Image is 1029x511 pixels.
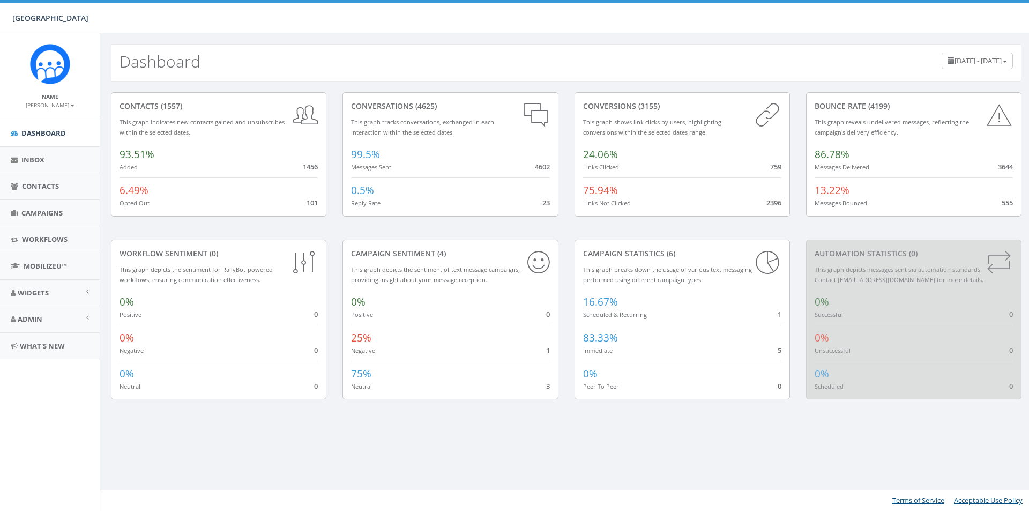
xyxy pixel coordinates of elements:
[583,295,618,309] span: 16.67%
[770,162,781,172] span: 759
[583,163,619,171] small: Links Clicked
[120,295,134,309] span: 0%
[413,101,437,111] span: (4625)
[22,181,59,191] span: Contacts
[314,381,318,391] span: 0
[907,248,918,258] span: (0)
[21,155,44,165] span: Inbox
[546,381,550,391] span: 3
[998,162,1013,172] span: 3644
[815,367,829,381] span: 0%
[815,310,843,319] small: Successful
[120,53,200,70] h2: Dashboard
[18,288,49,298] span: Widgets
[351,265,520,284] small: This graph depicts the sentiment of text message campaigns, providing insight about your message ...
[665,248,675,258] span: (6)
[351,118,494,136] small: This graph tracks conversations, exchanged in each interaction within the selected dates.
[546,309,550,319] span: 0
[815,331,829,345] span: 0%
[815,346,851,354] small: Unsuccessful
[120,331,134,345] span: 0%
[815,101,1013,112] div: Bounce Rate
[24,261,67,271] span: MobilizeU™
[583,118,721,136] small: This graph shows link clicks by users, highlighting conversions within the selected dates range.
[26,100,74,109] a: [PERSON_NAME]
[351,367,371,381] span: 75%
[351,147,380,161] span: 99.5%
[42,93,58,100] small: Name
[120,265,273,284] small: This graph depicts the sentiment for RallyBot-powered workflows, ensuring communication effective...
[351,310,373,319] small: Positive
[815,382,844,390] small: Scheduled
[120,248,318,259] div: Workflow Sentiment
[120,382,140,390] small: Neutral
[778,345,781,355] span: 5
[21,208,63,218] span: Campaigns
[351,248,549,259] div: Campaign Sentiment
[892,495,944,505] a: Terms of Service
[778,309,781,319] span: 1
[120,163,138,171] small: Added
[955,56,1002,65] span: [DATE] - [DATE]
[351,101,549,112] div: conversations
[120,367,134,381] span: 0%
[815,295,829,309] span: 0%
[1009,309,1013,319] span: 0
[22,234,68,244] span: Workflows
[583,331,618,345] span: 83.33%
[535,162,550,172] span: 4602
[12,13,88,23] span: [GEOGRAPHIC_DATA]
[120,147,154,161] span: 93.51%
[583,147,618,161] span: 24.06%
[546,345,550,355] span: 1
[954,495,1023,505] a: Acceptable Use Policy
[435,248,446,258] span: (4)
[351,183,374,197] span: 0.5%
[30,44,70,84] img: Rally_Corp_Icon.png
[120,118,285,136] small: This graph indicates new contacts gained and unsubscribes within the selected dates.
[1009,345,1013,355] span: 0
[307,198,318,208] span: 101
[583,199,631,207] small: Links Not Clicked
[120,101,318,112] div: contacts
[815,265,983,284] small: This graph depicts messages sent via automation standards. Contact [EMAIL_ADDRESS][DOMAIN_NAME] f...
[20,341,65,351] span: What's New
[778,381,781,391] span: 0
[314,309,318,319] span: 0
[26,101,74,109] small: [PERSON_NAME]
[815,147,849,161] span: 86.78%
[583,248,781,259] div: Campaign Statistics
[1009,381,1013,391] span: 0
[120,183,148,197] span: 6.49%
[120,310,141,319] small: Positive
[583,346,613,354] small: Immediate
[815,199,867,207] small: Messages Bounced
[542,198,550,208] span: 23
[351,295,366,309] span: 0%
[303,162,318,172] span: 1456
[815,163,869,171] small: Messages Delivered
[815,183,849,197] span: 13.22%
[207,248,218,258] span: (0)
[583,382,619,390] small: Peer To Peer
[18,314,42,324] span: Admin
[583,183,618,197] span: 75.94%
[583,265,752,284] small: This graph breaks down the usage of various text messaging performed using different campaign types.
[159,101,182,111] span: (1557)
[1002,198,1013,208] span: 555
[583,310,647,319] small: Scheduled & Recurring
[583,367,598,381] span: 0%
[351,163,391,171] small: Messages Sent
[351,331,371,345] span: 25%
[351,199,381,207] small: Reply Rate
[120,199,150,207] small: Opted Out
[21,128,66,138] span: Dashboard
[866,101,890,111] span: (4199)
[815,248,1013,259] div: Automation Statistics
[583,101,781,112] div: conversions
[766,198,781,208] span: 2396
[351,346,375,354] small: Negative
[120,346,144,354] small: Negative
[636,101,660,111] span: (3155)
[351,382,372,390] small: Neutral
